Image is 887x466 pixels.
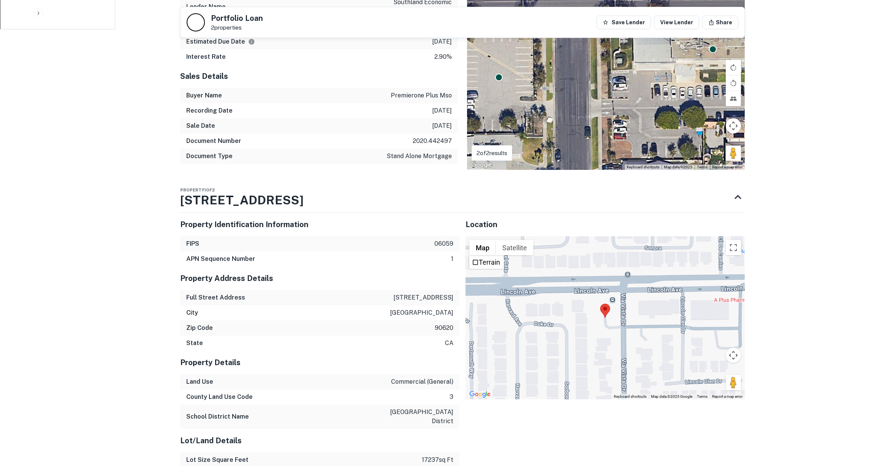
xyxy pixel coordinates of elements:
button: Keyboard shortcuts [627,165,659,170]
img: Google [469,160,494,170]
p: 2.90% [434,52,452,61]
p: stand alone mortgage [387,152,452,161]
p: premierone plus mso [391,91,452,100]
h6: Recording Date [186,106,233,115]
button: Tilt map [726,91,741,106]
iframe: Chat Widget [849,405,887,442]
h6: Interest Rate [186,52,226,61]
button: Map camera controls [726,348,741,363]
h6: City [186,308,198,317]
p: [DATE] [432,37,452,46]
p: 1 [451,254,453,264]
h5: Property Address Details [180,273,459,284]
p: commercial (general) [391,377,453,386]
p: [GEOGRAPHIC_DATA] [390,308,453,317]
button: Rotate map counterclockwise [726,75,741,91]
p: ca [445,339,453,348]
p: [DATE] [432,106,452,115]
img: Google [467,389,492,399]
button: Toggle fullscreen view [726,240,741,255]
p: 2020.442497 [413,137,452,146]
h5: Property Identification Information [180,219,459,230]
a: Open this area in Google Maps (opens a new window) [469,160,494,170]
p: 90620 [435,323,453,333]
h6: FIPS [186,239,199,248]
span: Property 1 of 2 [180,188,215,192]
h5: Property Details [180,357,459,368]
h5: Location [466,219,745,230]
span: Map data ©2025 [664,165,692,169]
h5: Sales Details [180,71,458,82]
p: [GEOGRAPHIC_DATA] district [385,408,453,426]
p: 3 [450,392,453,402]
h6: Document Type [186,152,233,161]
h6: School District Name [186,412,249,421]
h5: Portfolio Loan [211,14,263,22]
button: Show satellite imagery [496,240,533,255]
h6: Sale Date [186,121,215,130]
button: Save Lender [596,16,651,29]
h6: County Land Use Code [186,392,253,402]
button: Drag Pegman onto the map to open Street View [726,146,741,161]
h6: Document Number [186,137,241,146]
button: Show street map [469,240,496,255]
h3: [STREET_ADDRESS] [180,191,304,209]
button: Drag Pegman onto the map to open Street View [726,375,741,390]
p: 2 properties [211,24,263,31]
a: View Lender [654,16,699,29]
a: Terms (opens in new tab) [697,165,708,169]
p: 2 of 2 results [477,149,507,158]
h6: Full Street Address [186,293,245,302]
h6: State [186,339,203,348]
h6: Lender Name [186,2,226,11]
label: Terrain [479,258,500,266]
a: Report a map error [712,394,742,399]
h6: Buyer Name [186,91,222,100]
ul: Show street map [469,255,504,269]
button: Rotate map clockwise [726,60,741,75]
h6: Land Use [186,377,213,386]
a: Report a map error [712,165,742,169]
h6: APN Sequence Number [186,254,255,264]
span: Map data ©2025 Google [651,394,692,399]
h6: Lot Size Square Feet [186,455,248,464]
a: Open this area in Google Maps (opens a new window) [467,389,492,399]
p: [STREET_ADDRESS] [393,293,453,302]
h5: Lot/Land Details [180,435,459,446]
p: [DATE] [432,121,452,130]
h6: Estimated Due Date [186,37,255,46]
p: 06059 [434,239,453,248]
a: Terms (opens in new tab) [697,394,708,399]
p: 17237 sq ft [422,455,453,464]
button: Share [702,16,738,29]
li: Terrain [470,256,503,268]
div: Property1of2[STREET_ADDRESS] [180,182,745,212]
button: Keyboard shortcuts [614,394,646,399]
button: Map camera controls [726,118,741,133]
h6: Zip Code [186,323,213,333]
svg: Estimate is based on a standard schedule for this type of loan. [248,38,255,45]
